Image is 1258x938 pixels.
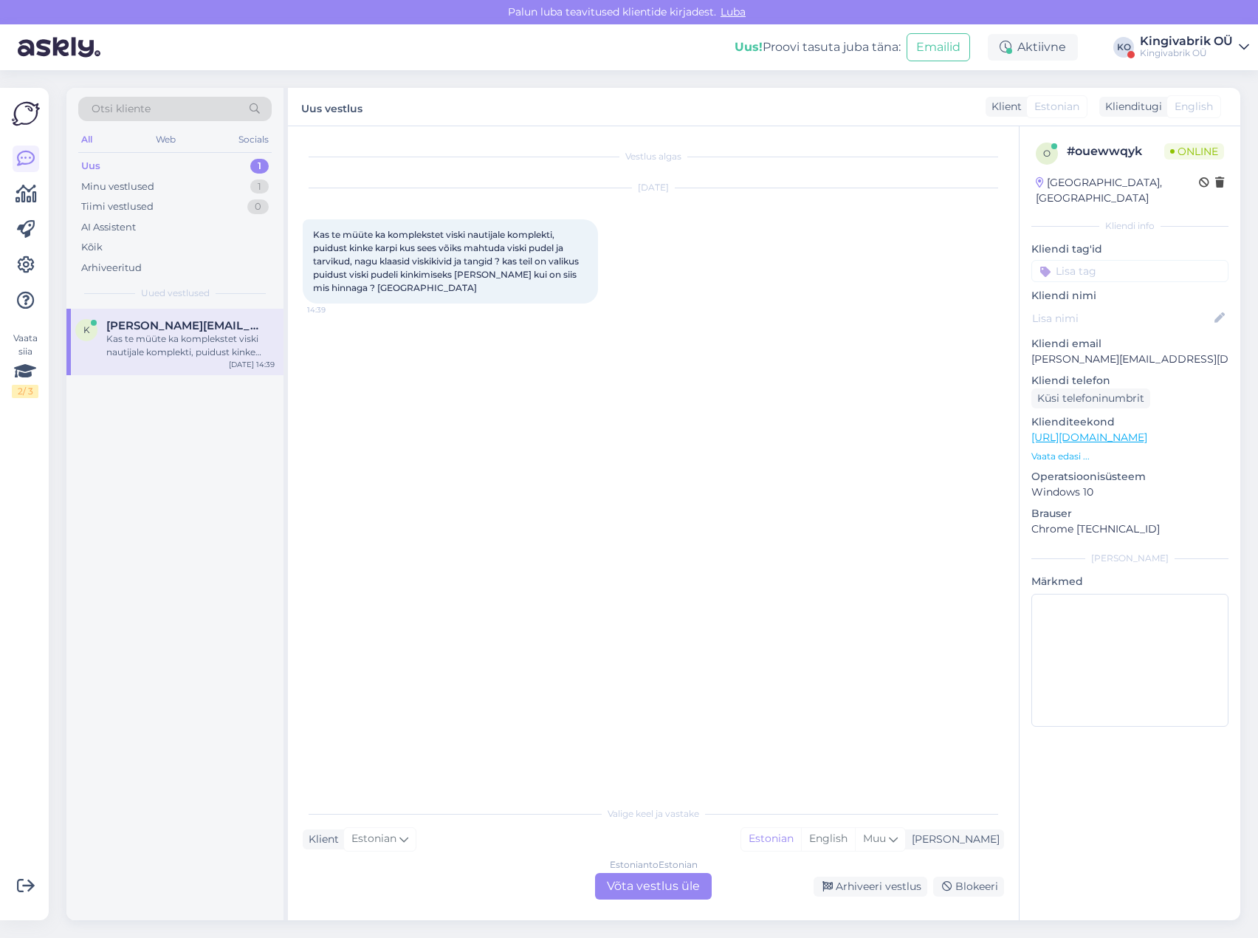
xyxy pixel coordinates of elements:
span: karl_kandroo@hotmail.com [106,319,260,332]
div: Aktiivne [988,34,1078,61]
div: 0 [247,199,269,214]
p: Kliendi tag'id [1031,242,1228,257]
span: Muu [863,832,886,845]
div: Proovi tasuta juba täna: [735,38,901,56]
input: Lisa nimi [1032,310,1211,326]
span: Estonian [1034,99,1079,114]
p: Chrome [TECHNICAL_ID] [1031,521,1228,537]
div: AI Assistent [81,220,136,235]
div: Estonian to Estonian [610,858,698,872]
b: Uus! [735,40,763,54]
div: Kõik [81,240,103,255]
div: Klienditugi [1099,99,1162,114]
div: Arhiveeritud [81,261,142,275]
div: [GEOGRAPHIC_DATA], [GEOGRAPHIC_DATA] [1036,175,1199,206]
div: Kliendi info [1031,219,1228,233]
div: Web [153,130,179,149]
span: Otsi kliente [92,101,151,117]
p: Kliendi telefon [1031,373,1228,388]
div: Võta vestlus üle [595,873,712,900]
div: Socials [236,130,272,149]
p: Windows 10 [1031,485,1228,500]
div: All [78,130,95,149]
div: [PERSON_NAME] [906,832,1000,847]
span: 14:39 [307,304,362,315]
div: Kingivabrik OÜ [1140,47,1233,59]
div: Arhiveeri vestlus [814,877,927,897]
p: Vaata edasi ... [1031,450,1228,463]
p: Operatsioonisüsteem [1031,469,1228,485]
span: o [1043,148,1051,159]
div: [DATE] 14:39 [229,359,275,370]
p: [PERSON_NAME][EMAIL_ADDRESS][DOMAIN_NAME] [1031,352,1228,367]
p: Kliendi email [1031,336,1228,352]
div: # ouewwqyk [1067,143,1164,160]
label: Uus vestlus [301,97,362,117]
div: Klient [986,99,1022,114]
span: Estonian [351,831,396,847]
div: Minu vestlused [81,179,154,194]
div: Uus [81,159,100,174]
div: [DATE] [303,181,1004,194]
a: [URL][DOMAIN_NAME] [1031,431,1147,444]
span: Online [1164,143,1224,160]
div: Vaata siia [12,332,38,398]
div: 1 [250,179,269,194]
a: Kingivabrik OÜKingivabrik OÜ [1140,35,1249,59]
div: 1 [250,159,269,174]
span: Uued vestlused [141,287,210,300]
div: Vestlus algas [303,150,1004,163]
div: 2 / 3 [12,385,38,398]
input: Lisa tag [1031,260,1228,282]
span: k [83,324,90,335]
div: Estonian [741,828,801,850]
div: Kas te müüte ka komplekstet viski nautijale komplekti, puidust kinke karpi kus sees võiks mahtuda... [106,332,275,359]
span: English [1175,99,1213,114]
div: Küsi telefoninumbrit [1031,388,1150,408]
p: Brauser [1031,506,1228,521]
div: [PERSON_NAME] [1031,552,1228,565]
div: Klient [303,832,339,847]
span: Luba [716,5,750,18]
div: Blokeeri [933,877,1004,897]
div: Kingivabrik OÜ [1140,35,1233,47]
div: Tiimi vestlused [81,199,154,214]
div: English [801,828,855,850]
span: Kas te müüte ka komplekstet viski nautijale komplekti, puidust kinke karpi kus sees võiks mahtuda... [313,229,581,293]
img: Askly Logo [12,100,40,128]
button: Emailid [907,33,970,61]
div: KO [1113,37,1134,58]
p: Klienditeekond [1031,414,1228,430]
p: Kliendi nimi [1031,288,1228,304]
p: Märkmed [1031,574,1228,589]
div: Valige keel ja vastake [303,807,1004,821]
